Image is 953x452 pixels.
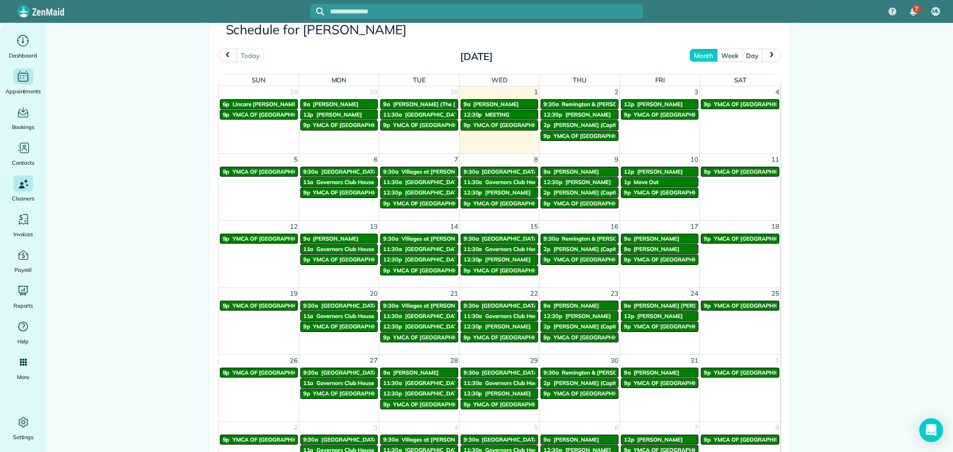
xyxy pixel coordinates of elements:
[624,168,634,175] span: 12p
[303,179,314,186] span: 11a
[300,311,378,321] a: 11a Governors Club House
[313,189,397,196] span: YMCA OF [GEOGRAPHIC_DATA]
[704,101,711,108] span: 9p
[634,189,718,196] span: YMCA OF [GEOGRAPHIC_DATA]
[634,323,718,330] span: YMCA OF [GEOGRAPHIC_DATA]
[310,7,324,15] button: Focus search
[220,301,298,311] a: 9p YMCA OF [GEOGRAPHIC_DATA]
[634,380,718,387] span: YMCA OF [GEOGRAPHIC_DATA]
[303,111,314,118] span: 12p
[541,234,618,244] a: 9:30a Remington & [PERSON_NAME]
[220,99,298,109] a: 6p Lincare [PERSON_NAME] Locartion
[321,369,379,376] span: [GEOGRAPHIC_DATA]
[303,256,310,263] span: 9p
[380,265,458,275] a: 9p YMCA OF [GEOGRAPHIC_DATA]
[553,256,638,263] span: YMCA OF [GEOGRAPHIC_DATA]
[714,168,798,175] span: YMCA OF [GEOGRAPHIC_DATA]
[565,313,611,320] span: [PERSON_NAME]
[4,104,42,132] a: Bookings
[553,189,663,196] span: [PERSON_NAME] (Capitol Grange NO. 18)
[220,234,298,244] a: 9p YMCA OF [GEOGRAPHIC_DATA]
[634,256,718,263] span: YMCA OF [GEOGRAPHIC_DATA]
[316,313,374,320] span: Governors Club House
[634,179,659,186] span: Move Out
[621,322,699,331] a: 9p YMCA OF [GEOGRAPHIC_DATA]
[464,189,482,196] span: 12:30p
[637,101,683,108] span: [PERSON_NAME]
[4,176,42,203] a: Cleaners
[393,101,518,108] span: [PERSON_NAME] (The [PERSON_NAME] Group)
[541,388,618,398] a: 9p YMCA OF [GEOGRAPHIC_DATA]
[383,256,402,263] span: 12:30p
[553,200,638,207] span: YMCA OF [GEOGRAPHIC_DATA]
[464,323,482,330] span: 12:30p
[544,122,550,129] span: 2p
[464,267,471,274] span: 9p
[313,323,397,330] span: YMCA OF [GEOGRAPHIC_DATA]
[544,369,559,376] span: 9:30a
[624,369,631,376] span: 9a
[689,49,718,62] button: month
[621,378,699,388] a: 9p YMCA OF [GEOGRAPHIC_DATA]
[464,334,471,341] span: 9p
[300,378,378,388] a: 11a Governors Club House
[300,244,378,254] a: 11a Governors Club House
[5,86,41,96] span: Appointments
[544,256,550,263] span: 9p
[303,101,310,108] span: 9a
[303,246,314,253] span: 11a
[380,378,458,388] a: 11:30a [GEOGRAPHIC_DATA]
[380,110,458,120] a: 11:30a [GEOGRAPHIC_DATA]
[303,302,319,309] span: 9:30a
[541,99,618,109] a: 9:30a Remington & [PERSON_NAME]
[405,323,463,330] span: [GEOGRAPHIC_DATA]
[704,369,711,376] span: 9p
[565,111,611,118] span: [PERSON_NAME]
[624,302,631,309] span: 9a
[621,311,699,321] a: 12p [PERSON_NAME]
[541,378,618,388] a: 2p [PERSON_NAME] (Capitol Grange NO. 18)
[485,179,543,186] span: Governors Club House
[402,168,534,175] span: Villages at [PERSON_NAME][GEOGRAPHIC_DATA]
[634,246,680,253] span: [PERSON_NAME]
[9,51,37,61] span: Dashboard
[742,49,763,62] button: day
[544,111,562,118] span: 12:30p
[485,313,543,320] span: Governors Club House
[541,311,618,321] a: 12:30p [PERSON_NAME]
[12,194,34,203] span: Cleaners
[544,168,550,175] span: 9a
[316,7,324,15] svg: Focus search
[704,168,711,175] span: 9p
[4,140,42,168] a: Contacts
[380,198,458,208] a: 9p YMCA OF [GEOGRAPHIC_DATA]
[461,110,539,120] a: 12:30p MEETING
[300,388,378,398] a: 9p YMCA OF [GEOGRAPHIC_DATA]
[565,179,611,186] span: [PERSON_NAME]
[461,322,539,331] a: 12:30p [PERSON_NAME]
[474,200,558,207] span: YMCA OF [GEOGRAPHIC_DATA]
[4,247,42,275] a: Payroll
[461,388,539,398] a: 12:30p [PERSON_NAME]
[380,368,458,378] a: 9a [PERSON_NAME]
[903,1,924,23] div: 7 unread notifications
[461,198,539,208] a: 9p YMCA OF [GEOGRAPHIC_DATA]
[461,177,539,187] a: 11:30a Governors Club House
[562,369,642,376] span: Remington & [PERSON_NAME]
[544,323,550,330] span: 2p
[393,369,439,376] span: [PERSON_NAME]
[232,369,317,376] span: YMCA OF [GEOGRAPHIC_DATA]
[541,301,618,311] a: 9a [PERSON_NAME]
[393,267,477,274] span: YMCA OF [GEOGRAPHIC_DATA]
[541,110,618,120] a: 12:30p [PERSON_NAME]
[544,189,550,196] span: 2p
[461,332,539,342] a: 9p YMCA OF [GEOGRAPHIC_DATA]
[393,334,477,341] span: YMCA OF [GEOGRAPHIC_DATA]
[13,301,33,311] span: Reports
[481,369,540,376] span: [GEOGRAPHIC_DATA]
[380,322,458,331] a: 12:30p [GEOGRAPHIC_DATA]
[553,246,663,253] span: [PERSON_NAME] (Capitol Grange NO. 18)
[553,132,638,139] span: YMCA OF [GEOGRAPHIC_DATA]
[303,390,310,397] span: 9p
[544,179,562,186] span: 12:30p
